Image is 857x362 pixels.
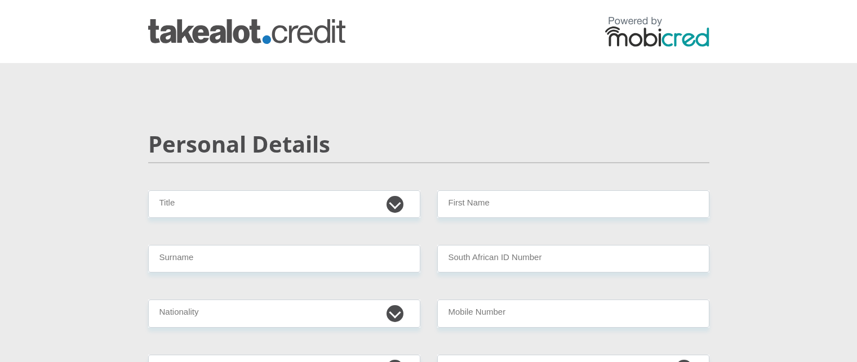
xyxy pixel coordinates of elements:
input: First Name [437,190,709,218]
input: ID Number [437,245,709,272]
h2: Personal Details [148,131,709,158]
img: takealot_credit logo [148,19,345,44]
input: Contact Number [437,300,709,327]
img: powered by mobicred logo [605,16,709,47]
input: Surname [148,245,420,272]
